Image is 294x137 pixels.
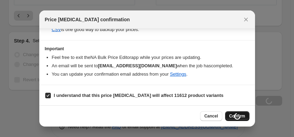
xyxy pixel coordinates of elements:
[45,16,130,23] span: Price [MEDICAL_DATA] confirmation
[54,93,224,98] b: I understand that this price [MEDICAL_DATA] will affect 11612 product variants
[98,63,177,68] b: [EMAIL_ADDRESS][DOMAIN_NAME]
[52,71,249,78] li: You can update your confirmation email address from your .
[170,71,186,77] a: Settings
[204,113,218,119] span: Cancel
[241,15,251,24] button: Close
[45,46,249,52] h3: Important
[52,62,249,69] li: An email will be sent to when the job has completed .
[52,54,249,61] li: Feel free to exit the NA Bulk Price Editor app while your prices are updating.
[200,111,222,121] button: Cancel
